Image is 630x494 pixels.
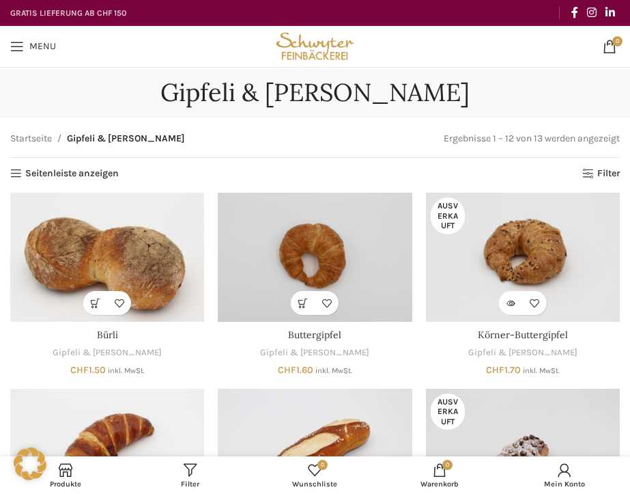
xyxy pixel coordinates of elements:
[3,460,128,491] a: Produkte
[582,2,601,23] a: Instagram social link
[601,2,620,23] a: Linkedin social link
[10,193,204,322] a: Bürli
[468,346,577,359] a: Gipfeli & [PERSON_NAME]
[83,291,107,315] a: In den Warenkorb legen: „Bürli“
[377,460,502,491] a: 0 Warenkorb
[259,480,371,489] span: Wunschliste
[97,329,118,341] a: Bürli
[442,460,453,470] span: 0
[317,460,328,470] span: 0
[486,364,504,376] span: CHF
[253,460,377,491] a: 0 Wunschliste
[288,329,341,341] a: Buttergipfel
[273,26,357,67] img: Bäckerei Schwyter
[160,78,470,107] h1: Gipfeli & [PERSON_NAME]
[509,480,620,489] span: Mein Konto
[253,460,377,491] div: Meine Wunschliste
[10,8,126,18] strong: GRATIS LIEFERUNG AB CHF 150
[3,33,63,60] a: Open mobile menu
[486,364,521,376] bdi: 1.70
[29,42,56,51] span: Menu
[444,131,620,146] p: Ergebnisse 1 – 12 von 13 werden angezeigt
[431,197,465,234] span: Ausverkauft
[315,366,352,375] small: inkl. MwSt.
[218,193,412,322] a: Buttergipfel
[10,131,185,146] nav: Breadcrumb
[612,36,622,46] span: 0
[291,291,315,315] a: In den Warenkorb legen: „Buttergipfel“
[260,346,369,359] a: Gipfeli & [PERSON_NAME]
[10,168,119,180] a: Seitenleiste anzeigen
[567,2,582,23] a: Facebook social link
[10,480,121,489] span: Produkte
[70,364,89,376] span: CHF
[135,480,246,489] span: Filter
[596,33,623,60] a: 0
[582,168,620,180] a: Filter
[499,291,523,315] a: Lese mehr über „Körner-Buttergipfel“
[278,364,296,376] span: CHF
[478,329,568,341] a: Körner-Buttergipfel
[108,366,145,375] small: inkl. MwSt.
[278,364,313,376] bdi: 1.60
[431,394,465,430] span: Ausverkauft
[523,366,560,375] small: inkl. MwSt.
[384,480,496,489] span: Warenkorb
[128,460,253,491] a: Filter
[10,131,52,146] a: Startseite
[377,460,502,491] div: My cart
[67,131,185,146] span: Gipfeli & [PERSON_NAME]
[70,364,106,376] bdi: 1.50
[53,346,162,359] a: Gipfeli & [PERSON_NAME]
[502,460,627,491] a: Mein Konto
[273,40,357,51] a: Site logo
[426,193,620,322] a: Körner-Buttergipfel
